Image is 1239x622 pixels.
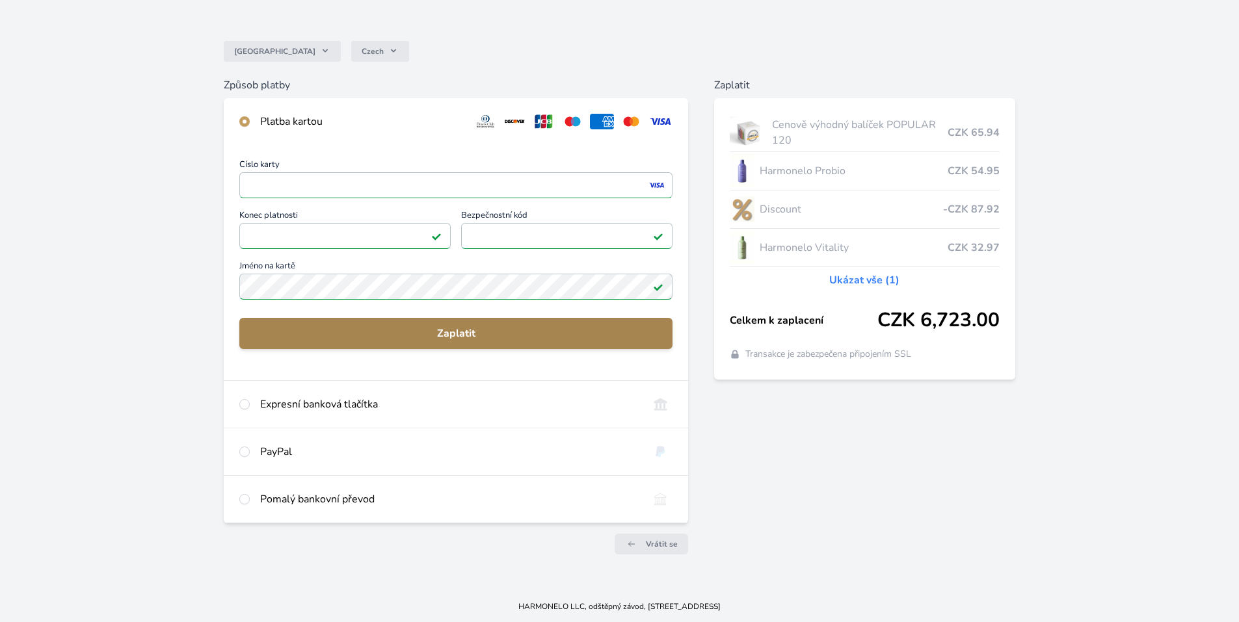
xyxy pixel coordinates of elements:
[260,396,638,412] div: Expresní banková tlačítka
[224,41,341,62] button: [GEOGRAPHIC_DATA]
[615,534,688,554] a: Vrátit se
[239,274,673,300] input: Jméno na kartěPlatné pole
[250,326,662,341] span: Zaplatit
[648,179,665,191] img: visa
[503,114,527,129] img: discover.svg
[730,193,754,226] img: discount-lo.png
[730,155,754,187] img: CLEAN_PROBIO_se_stinem_x-lo.jpg
[948,125,1000,140] span: CZK 65.94
[829,272,899,288] a: Ukázat vše (1)
[239,262,673,274] span: Jméno na kartě
[431,231,442,241] img: Platné pole
[260,114,463,129] div: Platba kartou
[653,281,663,292] img: Platné pole
[245,227,445,245] iframe: Iframe pro datum vypršení platnosti
[619,114,643,129] img: mc.svg
[730,231,754,264] img: CLEAN_VITALITY_se_stinem_x-lo.jpg
[943,201,1000,217] span: -CZK 87.92
[772,117,948,148] span: Cenově výhodný balíček POPULAR 120
[648,396,673,412] img: onlineBanking_CZ.svg
[260,491,638,507] div: Pomalý bankovní převod
[877,309,1000,332] span: CZK 6,723.00
[760,240,948,255] span: Harmonelo Vitality
[948,163,1000,179] span: CZK 54.95
[760,201,943,217] span: Discount
[648,491,673,507] img: bankTransfer_IBAN.svg
[239,318,673,349] button: Zaplatit
[260,444,638,460] div: PayPal
[714,77,1015,93] h6: Zaplatit
[948,240,1000,255] span: CZK 32.97
[745,348,911,361] span: Transakce je zabezpečena připojením SSL
[648,444,673,460] img: paypal.svg
[730,313,877,328] span: Celkem k zaplacení
[561,114,585,129] img: maestro.svg
[473,114,498,129] img: diners.svg
[239,161,673,172] span: Číslo karty
[467,227,667,245] iframe: Iframe pro bezpečnostní kód
[234,46,315,57] span: [GEOGRAPHIC_DATA]
[653,231,663,241] img: Platné pole
[362,46,384,57] span: Czech
[760,163,948,179] span: Harmonelo Probio
[461,211,673,223] span: Bezpečnostní kód
[532,114,556,129] img: jcb.svg
[351,41,409,62] button: Czech
[648,114,673,129] img: visa.svg
[245,176,667,194] iframe: Iframe pro číslo karty
[590,114,614,129] img: amex.svg
[224,77,688,93] h6: Způsob platby
[239,211,451,223] span: Konec platnosti
[730,116,767,149] img: popular.jpg
[646,539,678,549] span: Vrátit se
